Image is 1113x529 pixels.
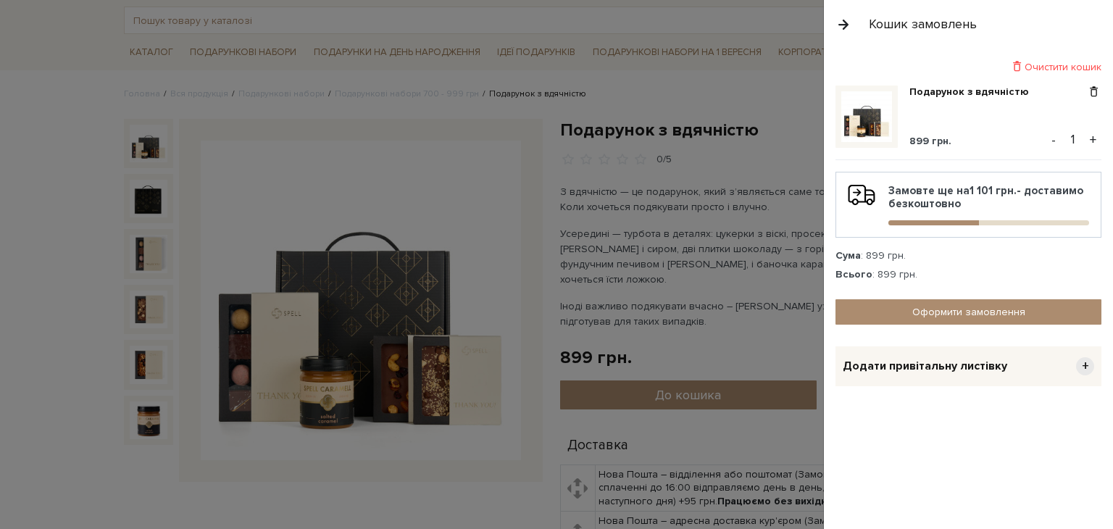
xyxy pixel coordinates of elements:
[909,135,951,147] span: 899 грн.
[970,184,1017,197] b: 1 101 грн.
[835,60,1101,74] div: Очистити кошик
[835,299,1101,325] a: Оформити замовлення
[835,268,1101,281] div: : 899 грн.
[841,91,892,142] img: Подарунок з вдячністю
[909,86,1040,99] a: Подарунок з вдячністю
[848,184,1089,225] div: Замовте ще на - доставимо безкоштовно
[835,249,861,262] strong: Сума
[869,16,977,33] div: Кошик замовлень
[1046,129,1061,151] button: -
[835,268,872,280] strong: Всього
[1076,357,1094,375] span: +
[843,359,1007,374] span: Додати привітальну листівку
[835,249,1101,262] div: : 899 грн.
[1085,129,1101,151] button: +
